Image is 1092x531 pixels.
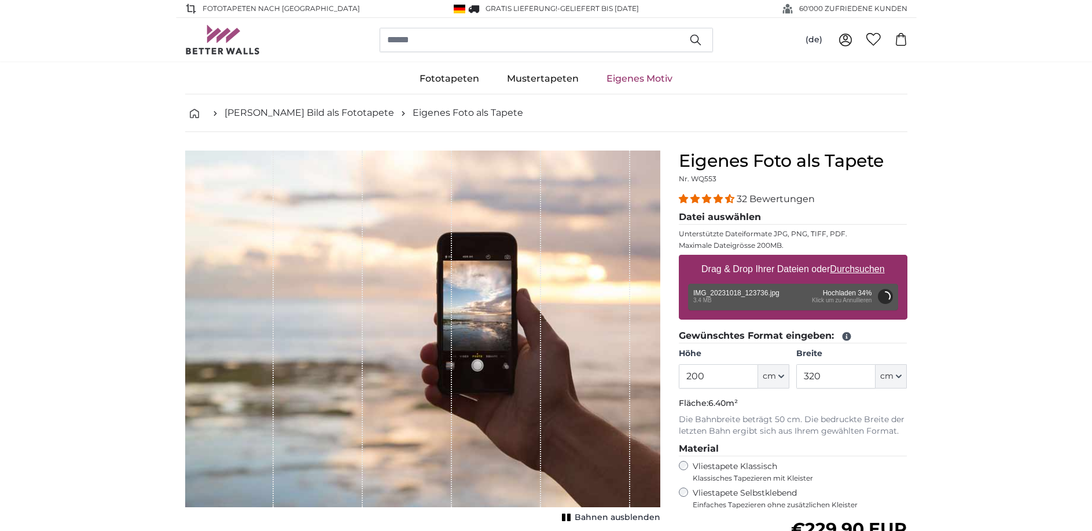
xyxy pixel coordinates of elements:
[697,258,889,281] label: Drag & Drop Ihrer Dateien oder
[593,64,686,94] a: Eigenes Motiv
[880,371,894,382] span: cm
[679,210,907,225] legend: Datei auswählen
[693,500,907,510] span: Einfaches Tapezieren ohne zusätzlichen Kleister
[679,151,907,171] h1: Eigenes Foto als Tapete
[493,64,593,94] a: Mustertapeten
[185,94,907,132] nav: breadcrumbs
[203,3,360,14] span: Fototapeten nach [GEOGRAPHIC_DATA]
[799,3,907,14] span: 60'000 ZUFRIEDENE KUNDEN
[693,474,898,483] span: Klassisches Tapezieren mit Kleister
[679,193,737,204] span: 4.31 stars
[185,25,260,54] img: Betterwalls
[454,5,465,13] img: Deutschland
[693,461,898,483] label: Vliestapete Klassisch
[737,193,815,204] span: 32 Bewertungen
[575,512,660,523] span: Bahnen ausblenden
[486,4,557,13] span: GRATIS Lieferung!
[560,4,639,13] span: Geliefert bis [DATE]
[796,30,832,50] button: (de)
[679,414,907,437] p: Die Bahnbreite beträgt 50 cm. Die bedruckte Breite der letzten Bahn ergibt sich aus Ihrem gewählt...
[796,348,907,360] label: Breite
[557,4,639,13] span: -
[679,229,907,239] p: Unterstützte Dateiformate JPG, PNG, TIFF, PDF.
[679,241,907,250] p: Maximale Dateigrösse 200MB.
[679,442,907,456] legend: Material
[758,364,789,389] button: cm
[225,106,394,120] a: [PERSON_NAME] Bild als Fototapete
[558,510,660,526] button: Bahnen ausblenden
[679,348,789,360] label: Höhe
[876,364,907,389] button: cm
[679,174,716,183] span: Nr. WQ553
[830,264,884,274] u: Durchsuchen
[679,329,907,343] legend: Gewünschtes Format eingeben:
[679,398,907,409] p: Fläche:
[406,64,493,94] a: Fototapeten
[693,488,907,510] label: Vliestapete Selbstklebend
[708,398,738,408] span: 6.40m²
[185,151,660,526] div: 1 of 1
[413,106,523,120] a: Eigenes Foto als Tapete
[763,371,776,382] span: cm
